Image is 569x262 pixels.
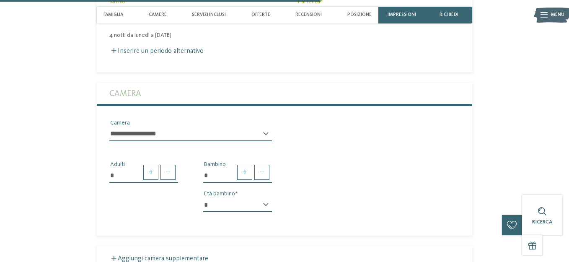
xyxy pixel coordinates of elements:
[109,83,460,104] label: Camera
[532,219,552,225] span: Ricerca
[295,12,322,18] span: Recensioni
[109,255,208,262] label: Aggiungi camera supplementare
[440,12,458,18] span: richiedi
[109,48,204,54] label: Inserire un periodo alternativo
[103,12,123,18] span: Famiglia
[192,12,226,18] span: Servizi inclusi
[388,12,416,18] span: Impressioni
[97,32,472,39] div: 4 notti da lunedì a [DATE]
[251,12,270,18] span: Offerte
[347,12,372,18] span: Posizione
[149,12,167,18] span: Camere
